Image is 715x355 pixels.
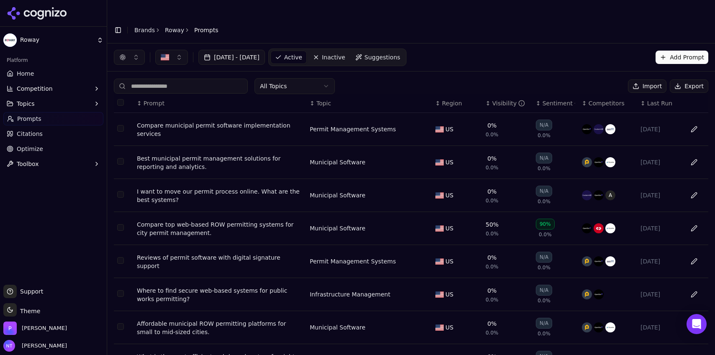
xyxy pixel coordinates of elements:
[486,296,499,303] span: 0.0%
[3,97,103,110] button: Topics
[194,26,219,34] span: Prompts
[137,253,303,270] a: Reviews of permit software with digital signature support
[3,82,103,95] button: Competition
[628,79,666,93] button: Import
[17,308,40,314] span: Theme
[605,256,615,266] img: smartgov
[582,99,634,107] div: ↕Competitors
[640,158,680,166] div: [DATE]
[137,286,303,303] div: Where to find secure web-based systems for public works permitting?
[687,189,701,202] button: Edit in sheet
[306,94,432,113] th: Topic
[582,124,592,134] img: opengov
[134,27,155,33] a: Brands
[3,67,103,80] a: Home
[536,99,575,107] div: ↕Sentiment
[137,187,303,204] a: I want to move our permit process online. What are the best systems?
[594,223,604,233] img: civicplus
[117,290,124,297] button: Select row 6
[640,257,680,266] div: [DATE]
[17,84,53,93] span: Competition
[605,322,615,332] img: cityworks
[284,53,302,61] span: Active
[539,231,552,238] span: 0.0%
[594,190,604,200] img: opengov
[310,290,390,299] a: Infrastructure Management
[3,33,17,47] img: Roway
[310,224,365,232] div: Municipal Software
[365,53,401,61] span: Suggestions
[310,158,365,166] a: Municipal Software
[3,142,103,156] a: Optimize
[640,224,680,232] div: [DATE]
[432,94,482,113] th: Region
[351,51,405,64] a: Suggestions
[165,26,184,34] a: Roway
[18,342,67,350] span: [PERSON_NAME]
[543,99,575,107] div: Sentiment
[487,154,496,163] div: 0%
[492,99,525,107] div: Visibility
[536,252,552,263] div: N/A
[117,158,124,165] button: Select row 2
[487,253,496,262] div: 0%
[117,99,124,106] button: Select all rows
[17,160,39,168] span: Toolbox
[3,322,67,335] button: Open organization switcher
[17,145,43,153] span: Optimize
[435,159,444,166] img: US flag
[582,223,592,233] img: opengov
[117,191,124,198] button: Select row 3
[487,319,496,328] div: 0%
[3,112,103,125] a: Prompts
[687,123,701,136] button: Edit in sheet
[22,324,67,332] span: Perrill
[486,99,529,107] div: ↕Visibility
[137,220,303,237] a: Compare top web-based ROW permitting systems for city permit management.
[310,125,396,133] div: Permit Management Systems
[117,224,124,231] button: Select row 4
[445,158,453,166] span: US
[3,157,103,171] button: Toolbox
[594,124,604,134] img: cloudpermit
[486,329,499,336] span: 0.0%
[536,120,552,130] div: N/A
[310,99,429,107] div: ↕Topic
[582,289,592,299] img: govpilot
[442,99,462,107] span: Region
[582,322,592,332] img: govpilot
[310,323,365,332] a: Municipal Software
[605,190,615,200] span: A
[134,94,306,113] th: Prompt
[532,94,579,113] th: sentiment
[640,191,680,199] div: [DATE]
[589,99,625,107] span: Competitors
[536,153,552,163] div: N/A
[640,323,680,332] div: [DATE]
[538,198,550,205] span: 0.0%
[487,121,496,130] div: 0%
[198,50,265,65] button: [DATE] - [DATE]
[137,154,303,171] a: Best municipal permit management solutions for reporting and analytics.
[582,157,592,167] img: govpilot
[647,99,672,107] span: Last Run
[310,257,396,266] a: Permit Management Systems
[687,222,701,235] button: Edit in sheet
[445,290,453,299] span: US
[137,319,303,336] a: Affordable municipal ROW permitting platforms for small to mid-sized cities.
[144,99,165,107] span: Prompt
[486,164,499,171] span: 0.0%
[486,263,499,270] span: 0.0%
[310,191,365,199] a: Municipal Software
[137,99,303,107] div: ↕Prompt
[3,340,67,352] button: Open user button
[117,257,124,264] button: Select row 5
[640,125,680,133] div: [DATE]
[536,186,552,197] div: N/A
